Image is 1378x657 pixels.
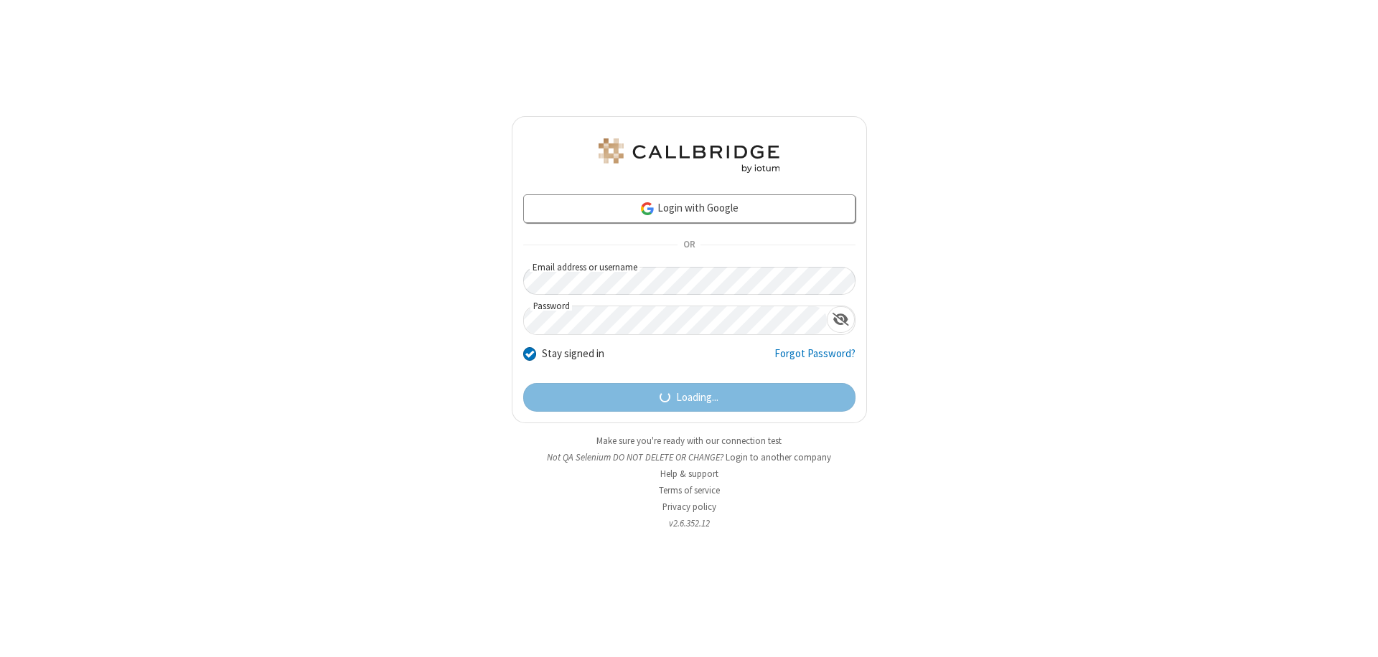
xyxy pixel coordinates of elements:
li: Not QA Selenium DO NOT DELETE OR CHANGE? [512,450,867,464]
label: Stay signed in [542,346,604,362]
a: Privacy policy [662,501,716,513]
button: Login to another company [726,450,831,464]
span: Loading... [676,389,718,406]
a: Help & support [660,468,718,480]
span: OR [678,235,700,255]
img: google-icon.png [639,201,655,217]
a: Make sure you're ready with our connection test [596,435,782,447]
input: Password [524,306,827,334]
button: Loading... [523,383,856,412]
li: v2.6.352.12 [512,516,867,530]
a: Login with Google [523,194,856,223]
a: Forgot Password? [774,346,856,373]
img: QA Selenium DO NOT DELETE OR CHANGE [596,138,782,173]
div: Show password [827,306,855,333]
iframe: Chat [1342,620,1367,647]
input: Email address or username [523,267,856,295]
a: Terms of service [659,484,720,496]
